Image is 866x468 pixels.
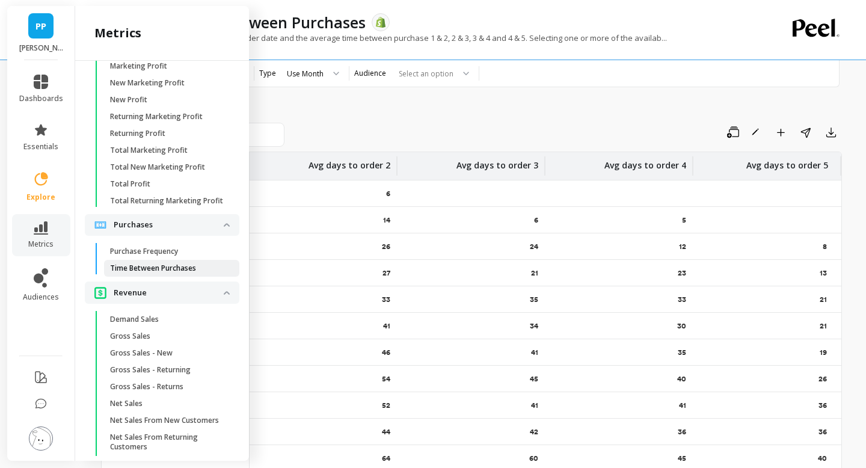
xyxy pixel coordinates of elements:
p: 27 [382,268,390,278]
p: Total Returning Marketing Profit [110,196,223,206]
p: 54 [382,374,390,384]
span: audiences [23,292,59,302]
p: 60 [529,454,538,463]
p: 41 [531,401,538,410]
p: Returning Marketing Profit [110,112,203,122]
p: 36 [818,427,829,437]
p: Total Marketing Profit [110,146,188,155]
p: Net Sales From New Customers [110,416,219,425]
img: navigation item icon [94,286,106,299]
p: Gross Sales - Returning [110,365,191,375]
img: down caret icon [224,223,230,227]
p: 41 [531,348,538,357]
p: 33 [678,295,686,304]
p: New Marketing Profit [110,78,185,88]
p: 45 [678,454,686,463]
p: Revenue [114,287,224,299]
p: 12 [679,242,686,251]
p: 14 [383,215,390,225]
p: Gross Sales - Returns [110,382,183,392]
p: - [824,189,829,199]
span: essentials [23,142,58,152]
div: Use Month [287,68,324,79]
p: Porter Road - porterroad.myshopify.com [19,43,63,53]
p: 19 [820,348,829,357]
p: 21 [820,321,829,331]
p: 34 [530,321,538,331]
p: 23 [678,268,686,278]
p: 36 [678,427,686,437]
p: 42 [530,427,538,437]
p: 41 [383,321,390,331]
span: PP [35,19,46,33]
p: Returning Profit [110,129,165,138]
p: - [535,189,538,199]
p: Gross Sales [110,331,150,341]
img: api.shopify.svg [375,17,386,28]
p: Net Sales From Returning Customers [110,433,225,452]
p: Marketing Profit [110,61,167,71]
p: 35 [678,348,686,357]
img: navigation item icon [94,221,106,229]
p: 41 [679,401,686,410]
p: 21 [531,268,538,278]
p: 40 [818,454,829,463]
p: 52 [382,401,390,410]
p: Gross Sales - New [110,348,173,358]
p: 26 [818,374,829,384]
img: profile picture [29,426,53,451]
p: 40 [677,374,686,384]
p: Net Sales [110,399,143,408]
p: Time Between Purchases [110,263,196,273]
label: Type [259,69,276,78]
span: metrics [28,239,54,249]
p: 24 [530,242,538,251]
p: This report displays the original order date and the average time between purchase 1 & 2, 2 & 3, ... [101,32,667,43]
p: Avg days to order 4 [604,152,686,171]
p: - [683,189,686,199]
p: Total New Marketing Profit [110,162,205,172]
p: 46 [382,348,390,357]
p: 33 [382,295,390,304]
p: Purchases [114,219,224,231]
p: 26 [382,242,390,251]
span: dashboards [19,94,63,103]
p: Avg days to order 2 [309,152,390,171]
p: 30 [677,321,686,331]
p: 35 [530,295,538,304]
p: 8 [823,242,829,251]
p: Avg days to order 5 [746,152,828,171]
img: down caret icon [224,291,230,295]
p: 6 [386,189,390,199]
p: 45 [530,374,538,384]
p: 64 [382,454,390,463]
p: Avg days to order 3 [456,152,538,171]
p: 21 [820,295,829,304]
span: explore [26,192,55,202]
p: 44 [382,427,390,437]
h2: metrics [94,25,141,42]
p: - [824,215,829,225]
p: Purchase Frequency [110,247,178,256]
p: 6 [534,215,538,225]
p: 13 [820,268,829,278]
p: 5 [682,215,686,225]
p: New Profit [110,95,147,105]
p: 36 [818,401,829,410]
p: Demand Sales [110,315,159,324]
p: Total Profit [110,179,150,189]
